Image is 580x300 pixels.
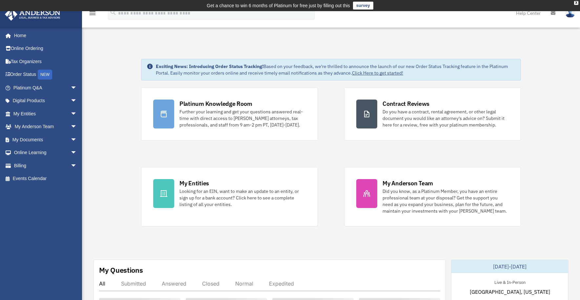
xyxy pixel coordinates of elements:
[269,280,294,287] div: Expedited
[5,55,87,68] a: Tax Organizers
[162,280,186,287] div: Answered
[5,172,87,185] a: Events Calendar
[71,120,84,134] span: arrow_drop_down
[71,133,84,147] span: arrow_drop_down
[3,8,62,21] img: Anderson Advisors Platinum Portal
[99,280,105,287] div: All
[141,87,318,141] a: Platinum Knowledge Room Further your learning and get your questions answered real-time with dire...
[179,108,306,128] div: Further your learning and get your questions answered real-time with direct access to [PERSON_NAM...
[156,63,515,76] div: Based on your feedback, we're thrilled to announce the launch of our new Order Status Tracking fe...
[344,167,521,226] a: My Anderson Team Did you know, as a Platinum Member, you have an entire professional team at your...
[156,63,263,69] strong: Exciting News: Introducing Order Status Tracking!
[565,8,575,18] img: User Pic
[5,29,84,42] a: Home
[202,280,219,287] div: Closed
[71,94,84,108] span: arrow_drop_down
[352,70,403,76] a: Click Here to get started!
[121,280,146,287] div: Submitted
[89,12,96,17] a: menu
[5,107,87,120] a: My Entitiesarrow_drop_down
[207,2,350,10] div: Get a chance to win 6 months of Platinum for free just by filling out this
[71,146,84,160] span: arrow_drop_down
[5,146,87,159] a: Online Learningarrow_drop_down
[5,94,87,107] a: Digital Productsarrow_drop_down
[383,100,429,108] div: Contract Reviews
[383,108,509,128] div: Do you have a contract, rental agreement, or other legal document you would like an attorney's ad...
[235,280,253,287] div: Normal
[489,278,531,285] div: Live & In-Person
[344,87,521,141] a: Contract Reviews Do you have a contract, rental agreement, or other legal document you would like...
[71,159,84,173] span: arrow_drop_down
[383,188,509,214] div: Did you know, as a Platinum Member, you have an entire professional team at your disposal? Get th...
[5,42,87,55] a: Online Ordering
[179,179,209,187] div: My Entities
[179,100,252,108] div: Platinum Knowledge Room
[5,68,87,81] a: Order StatusNEW
[179,188,306,208] div: Looking for an EIN, want to make an update to an entity, or sign up for a bank account? Click her...
[141,167,318,226] a: My Entities Looking for an EIN, want to make an update to an entity, or sign up for a bank accoun...
[5,159,87,172] a: Billingarrow_drop_down
[99,265,143,275] div: My Questions
[470,288,550,296] span: [GEOGRAPHIC_DATA], [US_STATE]
[38,70,52,80] div: NEW
[5,133,87,146] a: My Documentsarrow_drop_down
[5,120,87,133] a: My Anderson Teamarrow_drop_down
[71,81,84,95] span: arrow_drop_down
[574,1,578,5] div: close
[383,179,433,187] div: My Anderson Team
[451,260,568,273] div: [DATE]-[DATE]
[5,81,87,94] a: Platinum Q&Aarrow_drop_down
[353,2,373,10] a: survey
[71,107,84,121] span: arrow_drop_down
[89,9,96,17] i: menu
[110,9,117,16] i: search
